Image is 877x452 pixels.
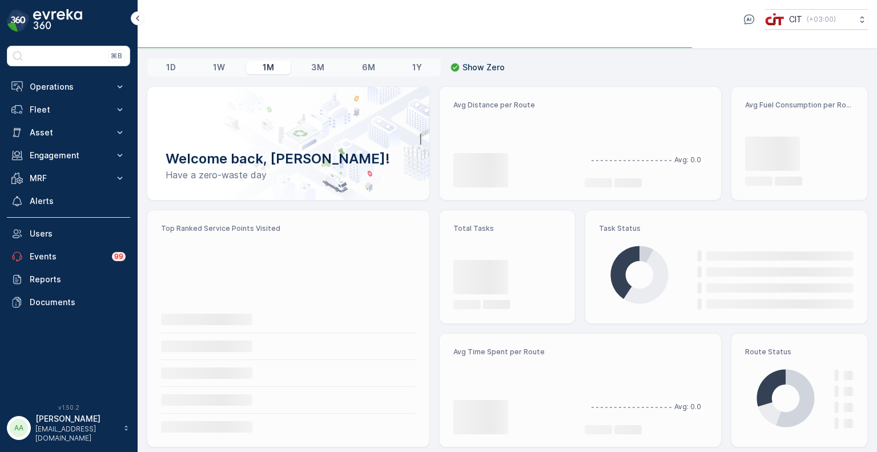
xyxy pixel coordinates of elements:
[7,404,130,411] span: v 1.50.2
[765,13,785,26] img: cit-logo_pOk6rL0.png
[33,9,82,32] img: logo_dark-DEwI_e13.png
[30,274,126,285] p: Reports
[599,224,854,233] p: Task Status
[7,291,130,314] a: Documents
[453,347,576,357] p: Avg Time Spent per Route
[745,101,854,110] p: Avg Fuel Consumption per Route
[7,413,130,443] button: AA[PERSON_NAME][EMAIL_ADDRESS][DOMAIN_NAME]
[453,101,576,110] p: Avg Distance per Route
[7,222,130,245] a: Users
[7,144,130,167] button: Engagement
[30,173,107,184] p: MRF
[462,62,505,73] p: Show Zero
[7,75,130,98] button: Operations
[362,62,375,73] p: 6M
[161,224,416,233] p: Top Ranked Service Points Visited
[30,81,107,93] p: Operations
[111,51,122,61] p: ⌘B
[7,167,130,190] button: MRF
[7,268,130,291] a: Reports
[10,419,28,437] div: AA
[35,425,118,443] p: [EMAIL_ADDRESS][DOMAIN_NAME]
[30,150,107,161] p: Engagement
[30,228,126,239] p: Users
[166,62,176,73] p: 1D
[807,15,836,24] p: ( +03:00 )
[30,127,107,138] p: Asset
[765,9,868,30] button: CIT(+03:00)
[30,297,126,308] p: Documents
[213,62,225,73] p: 1W
[7,98,130,121] button: Fleet
[453,224,562,233] p: Total Tasks
[7,9,30,32] img: logo
[263,62,274,73] p: 1M
[166,168,411,182] p: Have a zero-waste day
[7,245,130,268] a: Events99
[166,150,411,168] p: Welcome back, [PERSON_NAME]!
[35,413,118,425] p: [PERSON_NAME]
[745,347,854,357] p: Route Status
[412,62,422,73] p: 1Y
[7,121,130,144] button: Asset
[311,62,324,73] p: 3M
[30,104,107,115] p: Fleet
[789,14,802,25] p: CIT
[30,195,126,207] p: Alerts
[30,251,105,262] p: Events
[7,190,130,213] a: Alerts
[114,251,123,261] p: 99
